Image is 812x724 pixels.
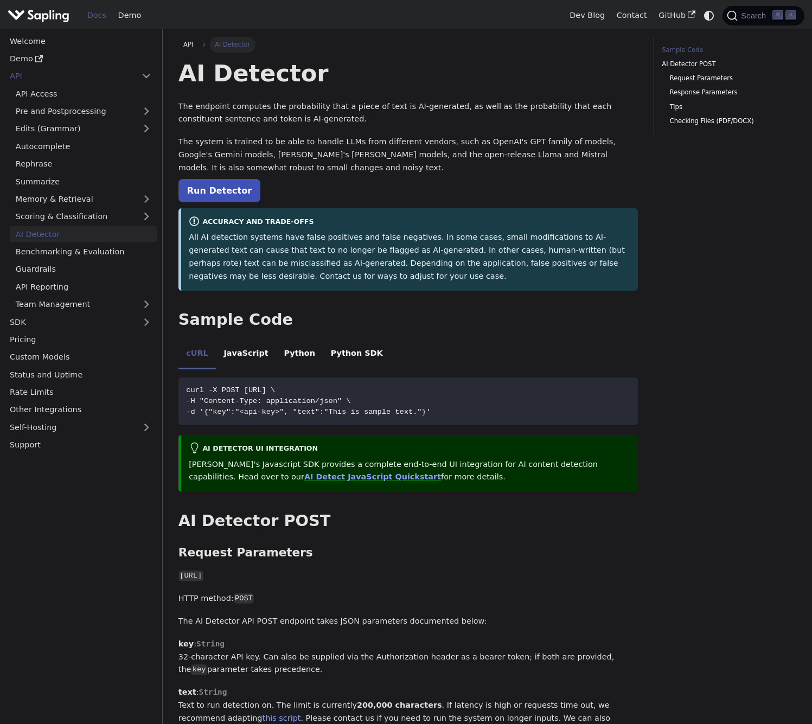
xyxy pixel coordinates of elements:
a: Pricing [4,332,157,348]
a: Pre and Postprocessing [10,104,157,119]
p: The endpoint computes the probability that a piece of text is AI-generated, as well as the probab... [178,100,638,126]
a: Dev Blog [564,7,610,24]
a: Contact [611,7,653,24]
span: Search [738,11,772,20]
a: GitHub [653,7,701,24]
p: : 32-character API key. Can also be supplied via the Authorization header as a bearer token; if b... [178,638,638,676]
h2: AI Detector POST [178,511,638,531]
a: API [178,37,199,52]
li: Python SDK [323,339,391,370]
span: -H "Content-Type: application/json" \ [186,397,350,405]
a: Support [4,437,157,453]
a: API Reporting [10,279,157,294]
a: Summarize [10,174,157,189]
a: Sample Code [662,45,792,55]
kbd: K [785,10,796,20]
span: String [199,688,227,696]
a: Sapling.ai [8,8,73,23]
span: API [183,41,193,48]
nav: Breadcrumbs [178,37,638,52]
p: [PERSON_NAME]'s Javascript SDK provides a complete end-to-end UI integration for AI content detec... [189,458,630,484]
span: String [196,639,225,648]
a: AI Detector [10,226,157,242]
strong: 200,000 characters [357,701,442,709]
button: Search (Command+K) [723,6,804,25]
span: -d '{"key":"<api-key>", "text":"This is sample text."}' [186,408,431,416]
li: cURL [178,339,216,370]
div: AI Detector UI integration [189,443,630,456]
a: API Access [10,86,157,101]
a: Autocomplete [10,138,157,154]
a: Response Parameters [670,87,789,98]
p: All AI detection systems have false positives and false negatives. In some cases, small modificat... [189,231,630,283]
p: The system is trained to be able to handle LLMs from different vendors, such as OpenAI's GPT fami... [178,136,638,174]
a: Run Detector [178,179,260,202]
a: Docs [81,7,112,24]
a: Edits (Grammar) [10,121,157,137]
a: Benchmarking & Evaluation [10,244,157,260]
li: JavaScript [216,339,276,370]
a: Rate Limits [4,385,157,400]
h3: Request Parameters [178,546,638,560]
a: AI Detector POST [662,59,792,69]
code: [URL] [178,571,203,581]
a: Request Parameters [670,73,789,84]
a: Welcome [4,33,157,49]
div: Accuracy and Trade-offs [189,216,630,229]
span: AI Detector [210,37,255,52]
a: this script [263,714,301,722]
a: Status and Uptime [4,367,157,382]
a: API [4,68,136,84]
strong: text [178,688,196,696]
h1: AI Detector [178,59,638,88]
a: Guardrails [10,261,157,277]
strong: key [178,639,194,648]
li: Python [276,339,323,370]
a: Team Management [10,297,157,312]
a: Memory & Retrieval [10,191,157,207]
img: Sapling.ai [8,8,69,23]
span: curl -X POST [URL] \ [186,386,275,394]
a: Self-Hosting [4,419,157,435]
p: HTTP method: [178,592,638,605]
a: Custom Models [4,349,157,365]
a: Other Integrations [4,402,157,418]
code: POST [234,593,254,604]
a: Scoring & Classification [10,209,157,225]
kbd: ⌘ [772,10,783,20]
a: SDK [4,314,136,330]
a: Rephrase [10,156,157,172]
a: Tips [670,102,789,112]
a: Checking Files (PDF/DOCX) [670,116,789,126]
button: Expand sidebar category 'SDK' [136,314,157,330]
h2: Sample Code [178,310,638,330]
a: Demo [112,7,147,24]
a: Demo [4,51,157,67]
p: The AI Detector API POST endpoint takes JSON parameters documented below: [178,615,638,628]
code: key [191,664,207,675]
a: AI Detect JavaScript Quickstart [304,472,441,481]
button: Switch between dark and light mode (currently system mode) [701,8,717,23]
button: Collapse sidebar category 'API' [136,68,157,84]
